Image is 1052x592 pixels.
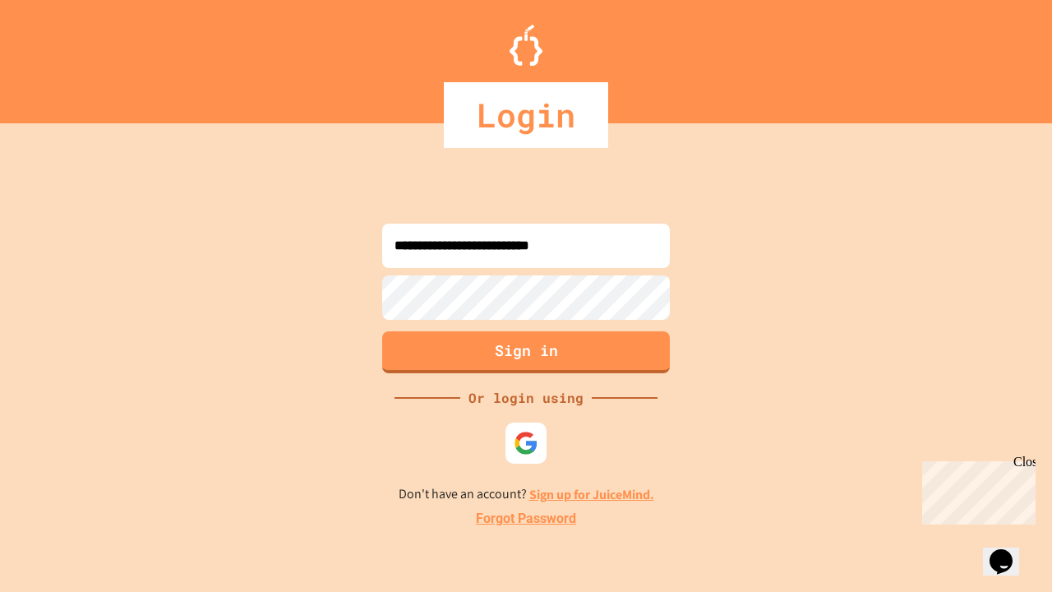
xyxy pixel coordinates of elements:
[529,486,654,503] a: Sign up for JuiceMind.
[983,526,1036,576] iframe: chat widget
[476,509,576,529] a: Forgot Password
[916,455,1036,525] iframe: chat widget
[460,388,592,408] div: Or login using
[399,484,654,505] p: Don't have an account?
[514,431,538,456] img: google-icon.svg
[510,25,542,66] img: Logo.svg
[444,82,608,148] div: Login
[7,7,113,104] div: Chat with us now!Close
[382,331,670,373] button: Sign in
